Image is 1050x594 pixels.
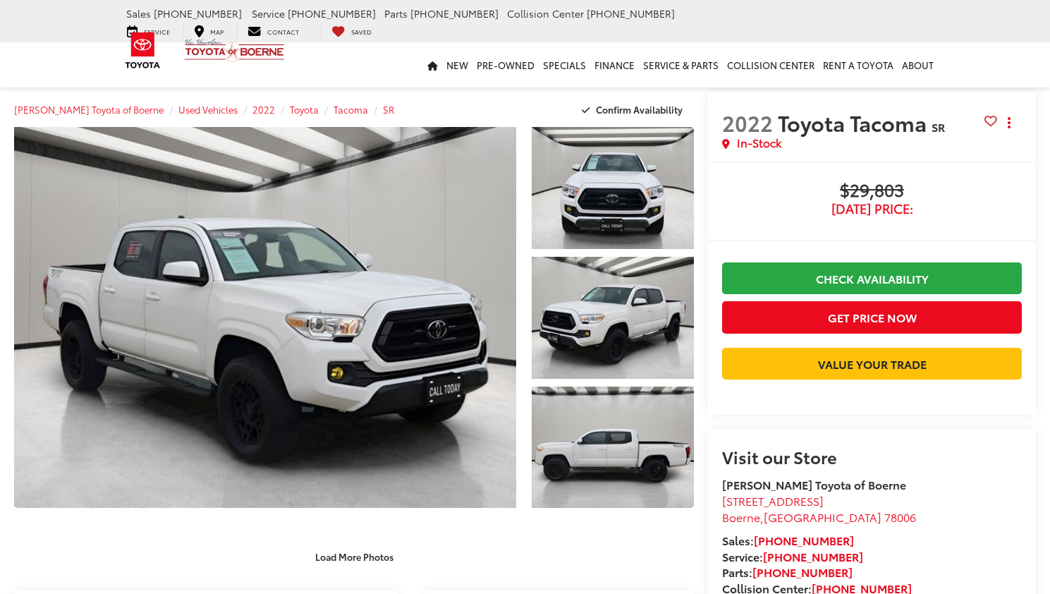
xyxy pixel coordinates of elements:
strong: Service: [722,548,863,564]
img: Vic Vaughan Toyota of Boerne [184,38,285,63]
img: 2022 Toyota Tacoma SR [9,126,521,509]
a: Finance [590,42,639,87]
button: Get Price Now [722,301,1022,333]
button: Actions [997,110,1022,135]
span: $29,803 [722,181,1022,202]
span: Toyota Tacoma [778,107,932,138]
a: Home [423,42,442,87]
span: Saved [351,27,372,36]
a: Check Availability [722,262,1022,294]
a: SR [383,103,394,116]
a: [PHONE_NUMBER] [763,548,863,564]
img: 2022 Toyota Tacoma SR [530,385,695,509]
span: In-Stock [737,135,781,151]
a: Service & Parts: Opens in a new tab [639,42,723,87]
a: My Saved Vehicles [321,23,382,37]
span: [PHONE_NUMBER] [410,6,499,20]
h2: Visit our Store [722,447,1022,466]
span: SR [932,119,945,135]
span: [PHONE_NUMBER] [587,6,675,20]
span: Boerne [722,509,760,525]
a: Expand Photo 0 [14,127,516,508]
strong: Parts: [722,564,853,580]
span: 2022 [722,107,773,138]
span: [GEOGRAPHIC_DATA] [764,509,881,525]
span: Collision Center [507,6,584,20]
a: Contact [237,23,310,37]
a: Expand Photo 2 [532,257,694,379]
span: [DATE] Price: [722,202,1022,216]
a: [PERSON_NAME] Toyota of Boerne [14,103,164,116]
a: Pre-Owned [472,42,539,87]
a: Rent a Toyota [819,42,898,87]
span: Sales [126,6,151,20]
span: Service [252,6,285,20]
span: 78006 [884,509,916,525]
button: Confirm Availability [574,97,695,122]
span: dropdown dots [1008,117,1011,128]
a: Collision Center [723,42,819,87]
strong: [PERSON_NAME] Toyota of Boerne [722,476,906,492]
img: Toyota [116,28,169,73]
a: Expand Photo 3 [532,387,694,509]
a: [PHONE_NUMBER] [752,564,853,580]
img: 2022 Toyota Tacoma SR [530,255,695,380]
span: [STREET_ADDRESS] [722,492,824,509]
a: Toyota [290,103,319,116]
a: [PHONE_NUMBER] [754,532,854,548]
a: Service [116,23,181,37]
a: Used Vehicles [178,103,238,116]
span: , [722,509,916,525]
span: Parts [384,6,408,20]
a: 2022 [252,103,275,116]
span: Confirm Availability [596,103,683,116]
a: New [442,42,472,87]
img: 2022 Toyota Tacoma SR [530,126,695,250]
button: Load More Photos [305,544,403,569]
a: Specials [539,42,590,87]
a: Value Your Trade [722,348,1022,380]
a: Map [183,23,234,37]
a: Tacoma [334,103,368,116]
a: About [898,42,938,87]
a: Expand Photo 1 [532,127,694,249]
strong: Sales: [722,532,854,548]
a: [STREET_ADDRESS] Boerne,[GEOGRAPHIC_DATA] 78006 [722,492,916,525]
span: [PHONE_NUMBER] [154,6,242,20]
span: [PHONE_NUMBER] [288,6,376,20]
